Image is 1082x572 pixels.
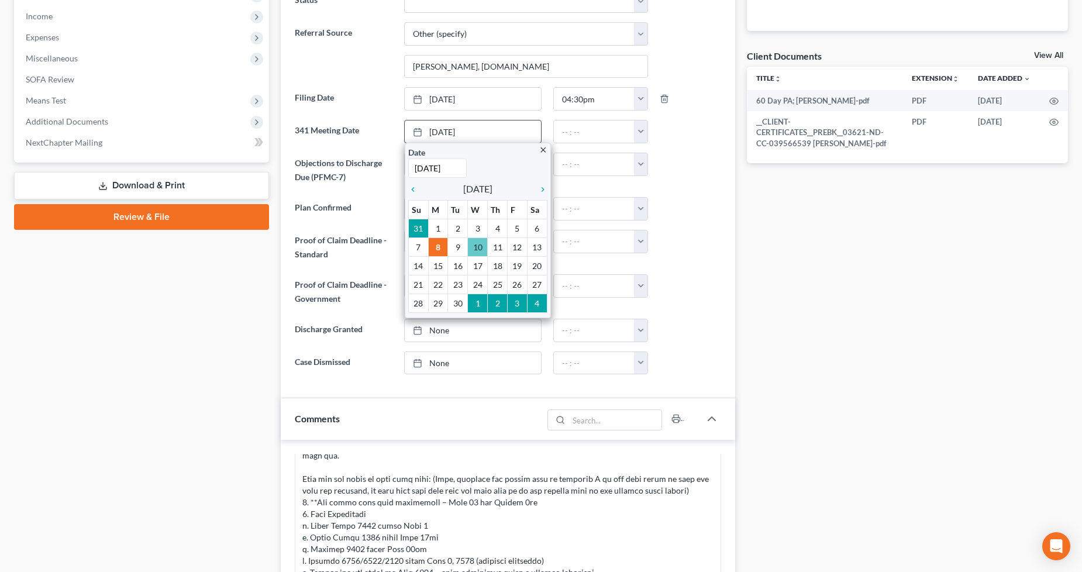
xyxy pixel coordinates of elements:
a: None [405,352,541,374]
td: __CLIENT-CERTIFICATES__PREBK__03621-ND-CC-039566539 [PERSON_NAME]-pdf [747,111,902,154]
i: expand_more [1024,75,1031,82]
i: unfold_more [952,75,959,82]
a: chevron_left [408,182,423,196]
a: Date Added expand_more [978,74,1031,82]
td: 8 [428,238,448,257]
span: Comments [295,413,340,424]
td: 1 [428,219,448,238]
td: 27 [527,275,547,294]
td: PDF [902,90,969,111]
a: NextChapter Mailing [16,132,269,153]
label: Discharge Granted [289,319,398,342]
i: chevron_left [408,185,423,194]
input: -- : -- [554,319,635,342]
td: 19 [508,257,528,275]
span: Expenses [26,32,59,42]
label: Date [408,146,425,158]
th: M [428,201,448,219]
th: Tu [448,201,468,219]
label: Case Dismissed [289,352,398,375]
input: 1/1/2013 [408,158,467,178]
th: Sa [527,201,547,219]
td: 14 [408,257,428,275]
td: 28 [408,294,428,313]
a: Extensionunfold_more [912,74,959,82]
td: 12 [508,238,528,257]
label: Proof of Claim Deadline - Government [289,274,398,309]
a: Download & Print [14,172,269,199]
td: 15 [428,257,448,275]
label: Proof of Claim Deadline - Standard [289,230,398,265]
label: Plan Confirmed [289,197,398,220]
td: 20 [527,257,547,275]
th: Su [408,201,428,219]
td: 3 [508,294,528,313]
span: Miscellaneous [26,53,78,63]
td: 22 [428,275,448,294]
a: None [405,319,541,342]
span: Income [26,11,53,21]
td: 60 Day PA; [PERSON_NAME]-pdf [747,90,902,111]
th: F [508,201,528,219]
td: 9 [448,238,468,257]
i: close [539,146,547,154]
input: -- : -- [554,198,635,220]
td: 3 [468,219,488,238]
input: -- : -- [554,88,635,110]
td: 25 [488,275,508,294]
div: Open Intercom Messenger [1042,532,1070,560]
input: -- : -- [554,275,635,297]
a: close [539,143,547,156]
td: PDF [902,111,969,154]
a: Titleunfold_more [756,74,781,82]
td: 23 [448,275,468,294]
a: SOFA Review [16,69,269,90]
a: [DATE] [405,120,541,143]
span: Additional Documents [26,116,108,126]
td: 5 [508,219,528,238]
td: 17 [468,257,488,275]
input: -- : -- [554,230,635,253]
td: [DATE] [969,111,1040,154]
td: 4 [488,219,508,238]
label: Filing Date [289,87,398,111]
td: 24 [468,275,488,294]
td: 21 [408,275,428,294]
a: [DATE] [405,88,541,110]
td: 1 [468,294,488,313]
td: 30 [448,294,468,313]
label: 341 Meeting Date [289,120,398,143]
div: Client Documents [747,50,822,62]
td: 7 [408,238,428,257]
td: 26 [508,275,528,294]
span: NextChapter Mailing [26,137,102,147]
td: 16 [448,257,468,275]
td: 6 [527,219,547,238]
td: 31 [408,219,428,238]
td: 18 [488,257,508,275]
th: W [468,201,488,219]
span: [DATE] [463,182,492,196]
input: -- : -- [554,352,635,374]
td: 4 [527,294,547,313]
input: Search... [568,410,661,430]
input: -- : -- [554,120,635,143]
a: chevron_right [532,182,547,196]
span: SOFA Review [26,74,74,84]
td: [DATE] [969,90,1040,111]
td: 10 [468,238,488,257]
td: 29 [428,294,448,313]
input: Other Referral Source [405,56,647,78]
input: -- : -- [554,153,635,175]
label: Referral Source [289,22,398,78]
span: Means Test [26,95,66,105]
td: 2 [448,219,468,238]
td: 11 [488,238,508,257]
td: 13 [527,238,547,257]
a: View All [1034,51,1063,60]
label: Objections to Discharge Due (PFMC-7) [289,153,398,188]
th: Th [488,201,508,219]
a: Review & File [14,204,269,230]
i: chevron_right [532,185,547,194]
td: 2 [488,294,508,313]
